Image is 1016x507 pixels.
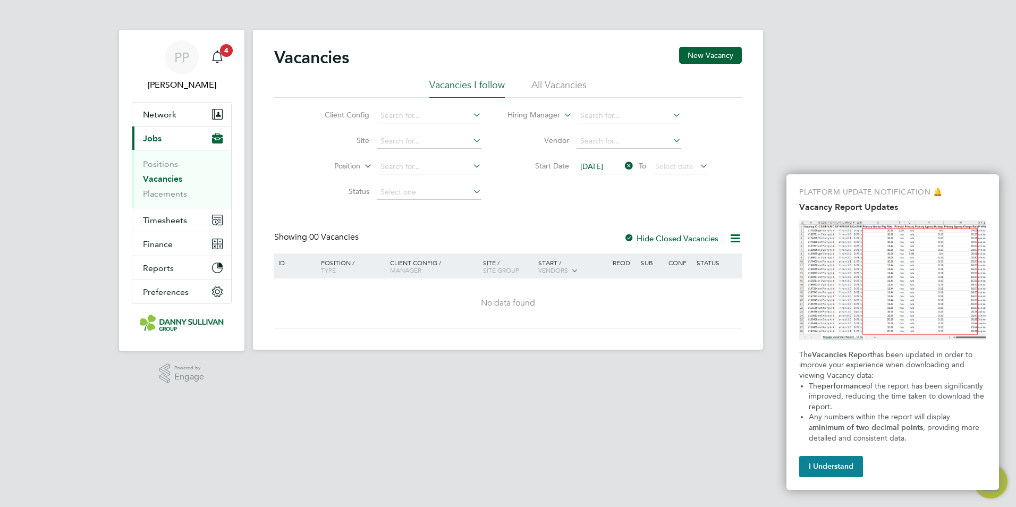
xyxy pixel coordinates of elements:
[799,350,975,380] span: has been updated in order to improve your experience when downloading and viewing Vacancy data:
[694,253,740,272] div: Status
[799,187,986,198] p: PLATFORM UPDATE NOTIFICATION 🔔
[390,266,421,274] span: Manager
[531,79,587,98] li: All Vacancies
[143,159,178,169] a: Positions
[799,350,812,359] span: The
[308,110,369,120] label: Client Config
[321,266,336,274] span: Type
[577,108,681,123] input: Search for...
[274,232,361,243] div: Showing
[538,266,568,274] span: Vendors
[377,108,481,123] input: Search for...
[822,382,866,391] strong: performance
[536,253,610,280] div: Start /
[786,174,999,490] div: Vacancy Report Updates
[132,315,232,332] a: Go to home page
[638,253,666,272] div: Sub
[799,456,863,477] button: I Understand
[809,423,981,443] span: , providing more detailed and consistent data.
[636,159,649,173] span: To
[812,350,873,359] strong: Vacancies Report
[143,189,187,199] a: Placements
[143,263,174,273] span: Reports
[308,187,369,196] label: Status
[119,30,244,351] nav: Main navigation
[143,239,173,249] span: Finance
[499,110,560,121] label: Hiring Manager
[387,253,480,279] div: Client Config /
[377,185,481,200] input: Select one
[132,79,232,91] span: Paul Popa
[799,221,986,340] img: Highlight Columns with Numbers in the Vacancies Report
[508,136,569,145] label: Vendor
[309,232,359,242] span: 00 Vacancies
[377,134,481,149] input: Search for...
[508,161,569,171] label: Start Date
[276,253,313,272] div: ID
[377,159,481,174] input: Search for...
[143,109,176,120] span: Network
[483,266,519,274] span: Site Group
[132,40,232,91] a: Go to account details
[679,47,742,64] button: New Vacancy
[313,253,387,279] div: Position /
[429,79,505,98] li: Vacancies I follow
[143,287,189,297] span: Preferences
[809,412,952,432] span: Any numbers within the report will display a
[143,215,187,225] span: Timesheets
[143,133,162,143] span: Jobs
[580,162,603,171] span: [DATE]
[666,253,693,272] div: Conf
[174,364,204,373] span: Powered by
[577,134,681,149] input: Search for...
[655,162,693,171] span: Select date
[812,423,923,432] strong: minimum of two decimal points
[140,315,224,332] img: dannysullivan-logo-retina.png
[480,253,536,279] div: Site /
[799,202,986,212] h2: Vacancy Report Updates
[809,382,986,411] span: of the report has been significantly improved, reducing the time taken to download the report.
[809,382,822,391] span: The
[308,136,369,145] label: Site
[143,174,182,184] a: Vacancies
[624,233,718,243] label: Hide Closed Vacancies
[274,47,349,68] h2: Vacancies
[610,253,638,272] div: Reqd
[220,44,233,57] span: 4
[276,298,740,309] div: No data found
[174,373,204,382] span: Engage
[174,50,189,64] span: PP
[299,161,360,172] label: Position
